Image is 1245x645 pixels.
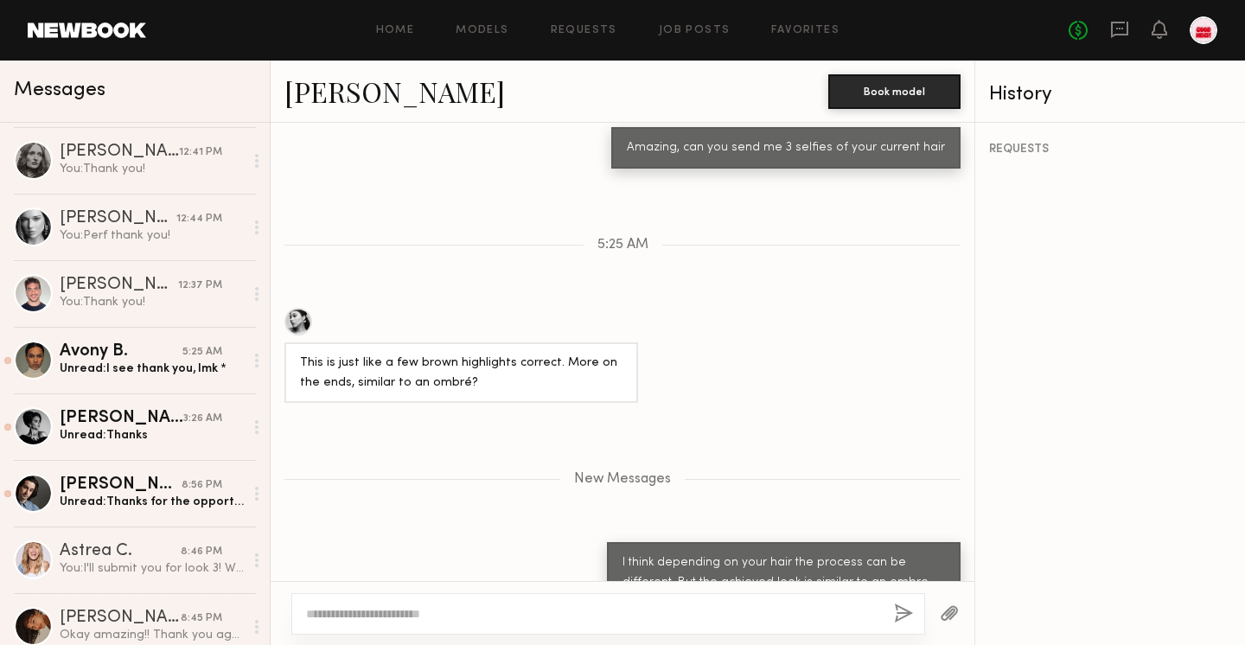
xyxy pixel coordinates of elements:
[60,361,244,377] div: Unread: I see thank you, lmk *
[989,144,1231,156] div: REQUESTS
[60,343,182,361] div: Avony B.
[60,427,244,444] div: Unread: Thanks
[60,410,183,427] div: [PERSON_NAME]
[179,144,222,161] div: 12:41 PM
[60,210,176,227] div: [PERSON_NAME]
[456,25,508,36] a: Models
[181,610,222,627] div: 8:45 PM
[828,74,961,109] button: Book model
[627,138,945,158] div: Amazing, can you send me 3 selfies of your current hair
[60,627,244,643] div: Okay amazing!! Thank you again have a great rest of the week ✨
[551,25,617,36] a: Requests
[60,560,244,577] div: You: I'll submit you for look 3! Will you be traveling yourself, this is a booking for locals bei...
[178,278,222,294] div: 12:37 PM
[60,227,244,244] div: You: Perf thank you!
[60,494,244,510] div: Unread: Thanks for the opportunity though, and let me know if any long hair opportunities come up...
[597,238,648,252] span: 5:25 AM
[622,553,945,613] div: I think depending on your hair the process can be different. But the achieved look is similar to ...
[60,476,182,494] div: [PERSON_NAME]
[828,83,961,98] a: Book model
[771,25,840,36] a: Favorites
[60,161,244,177] div: You: Thank you!
[989,85,1231,105] div: History
[60,277,178,294] div: [PERSON_NAME]
[659,25,731,36] a: Job Posts
[176,211,222,227] div: 12:44 PM
[182,344,222,361] div: 5:25 AM
[300,354,622,393] div: This is just like a few brown highlights correct. More on the ends, similar to an ombré?
[574,472,671,487] span: New Messages
[60,610,181,627] div: [PERSON_NAME]
[181,544,222,560] div: 8:46 PM
[14,80,105,100] span: Messages
[376,25,415,36] a: Home
[182,477,222,494] div: 8:56 PM
[60,543,181,560] div: Astrea C.
[60,144,179,161] div: [PERSON_NAME]
[183,411,222,427] div: 3:26 AM
[284,73,505,110] a: [PERSON_NAME]
[60,294,244,310] div: You: Thank you!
